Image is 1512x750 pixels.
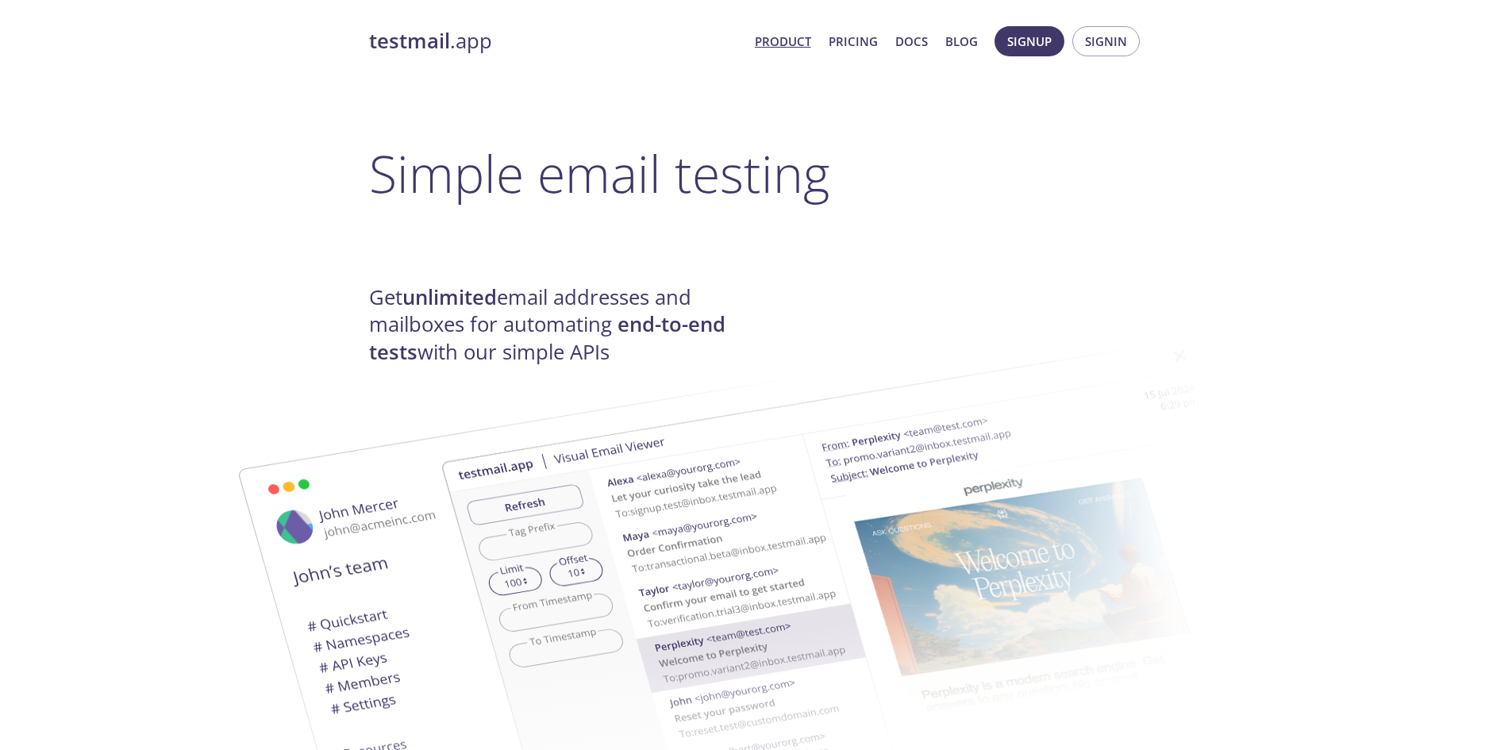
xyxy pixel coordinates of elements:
button: Signup [995,26,1064,56]
strong: end-to-end tests [369,310,725,365]
strong: unlimited [402,283,497,311]
a: testmail.app [369,28,742,55]
a: Pricing [829,31,878,52]
a: Blog [945,31,978,52]
a: Docs [895,31,928,52]
span: Signin [1085,31,1127,52]
h4: Get email addresses and mailboxes for automating with our simple APIs [369,284,756,366]
strong: testmail [369,27,450,55]
span: Signup [1007,31,1052,52]
button: Signin [1072,26,1140,56]
a: Product [755,31,811,52]
h1: Simple email testing [369,143,1144,204]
